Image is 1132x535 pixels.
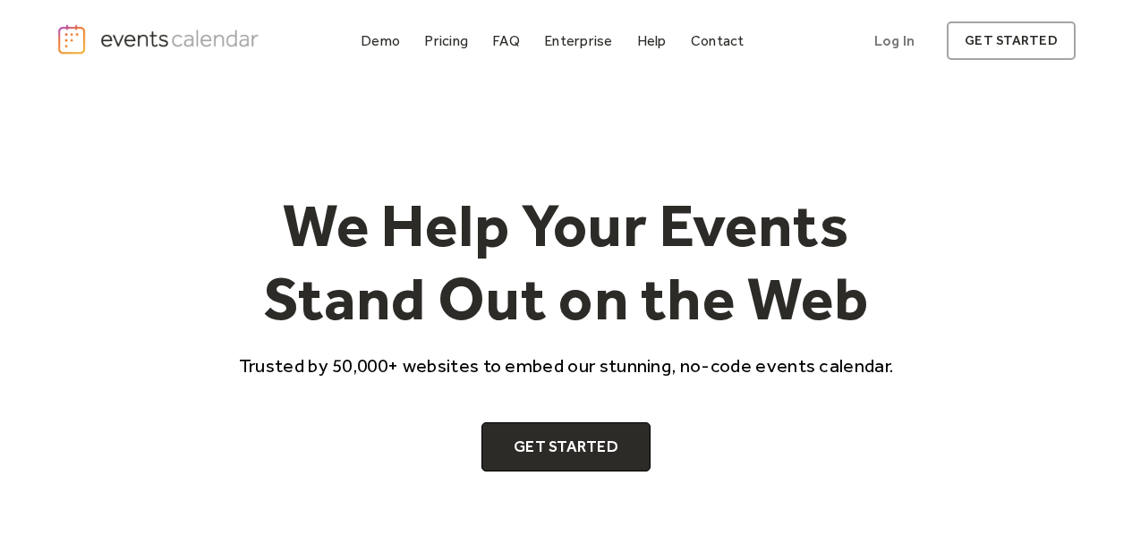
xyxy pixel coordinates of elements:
a: Demo [353,29,407,53]
a: Log In [856,21,932,60]
a: Help [630,29,674,53]
p: Trusted by 50,000+ websites to embed our stunning, no-code events calendar. [223,352,910,378]
a: FAQ [485,29,527,53]
div: Help [637,36,667,46]
h1: We Help Your Events Stand Out on the Web [223,189,910,335]
div: Demo [361,36,400,46]
a: Enterprise [537,29,619,53]
a: Get Started [481,422,651,472]
a: Pricing [417,29,475,53]
div: Enterprise [544,36,612,46]
a: get started [947,21,1075,60]
div: Pricing [424,36,468,46]
div: FAQ [492,36,520,46]
div: Contact [691,36,745,46]
a: Contact [684,29,752,53]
